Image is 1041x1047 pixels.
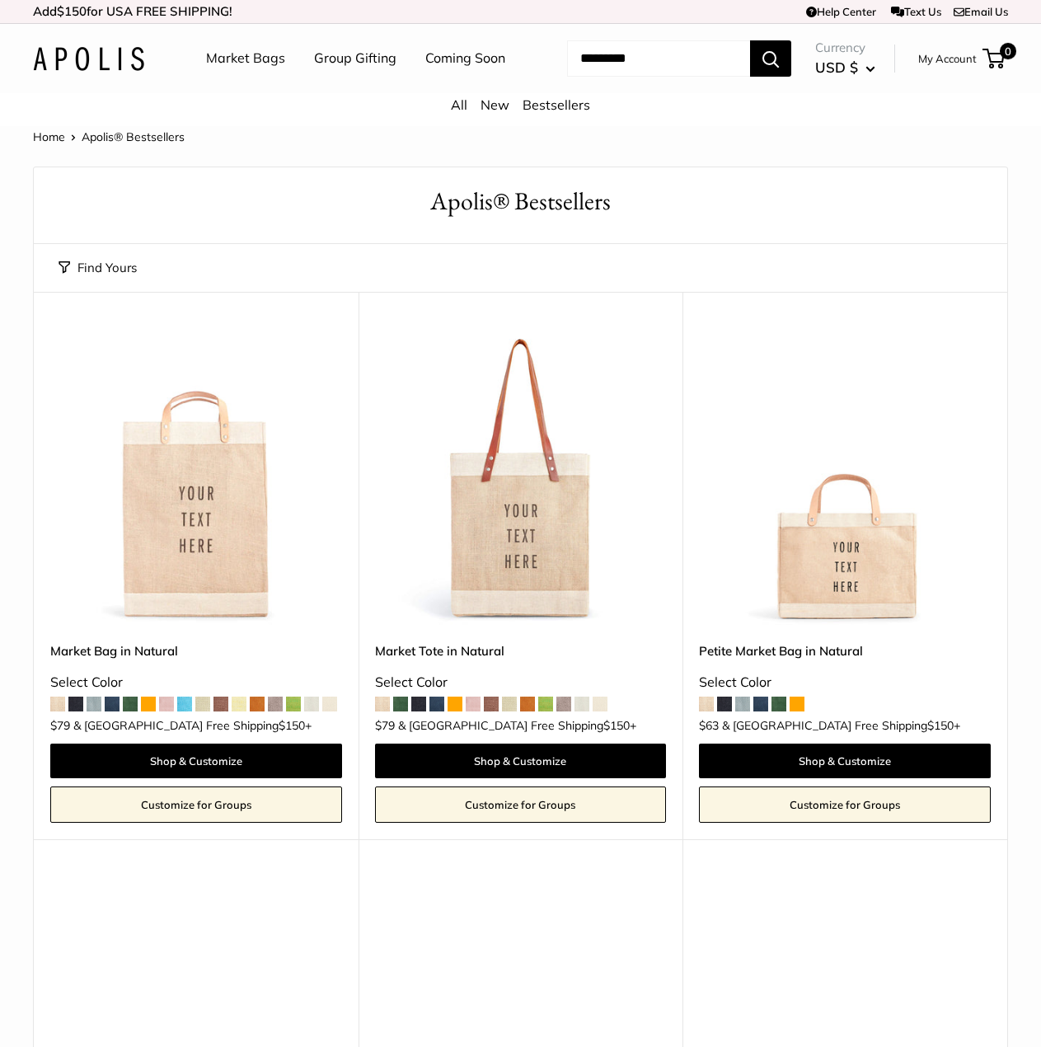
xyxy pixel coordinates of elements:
[603,718,630,733] span: $150
[699,718,719,733] span: $63
[59,256,137,279] button: Find Yours
[699,641,991,660] a: Petite Market Bag in Natural
[699,786,991,823] a: Customize for Groups
[984,49,1005,68] a: 0
[375,333,667,625] a: description_Make it yours with custom printed text.description_The Original Market bag in its 4 n...
[806,5,876,18] a: Help Center
[50,670,342,695] div: Select Color
[57,3,87,19] span: $150
[50,641,342,660] a: Market Bag in Natural
[398,720,636,731] span: & [GEOGRAPHIC_DATA] Free Shipping +
[50,333,342,625] img: Market Bag in Natural
[50,333,342,625] a: Market Bag in NaturalMarket Bag in Natural
[815,59,858,76] span: USD $
[33,126,185,148] nav: Breadcrumb
[750,40,791,77] button: Search
[699,333,991,625] img: Petite Market Bag in Natural
[33,129,65,144] a: Home
[375,718,395,733] span: $79
[82,129,185,144] span: Apolis® Bestsellers
[699,744,991,778] a: Shop & Customize
[918,49,977,68] a: My Account
[314,46,396,71] a: Group Gifting
[815,54,875,81] button: USD $
[59,184,982,219] h1: Apolis® Bestsellers
[375,744,667,778] a: Shop & Customize
[699,670,991,695] div: Select Color
[33,47,144,71] img: Apolis
[375,786,667,823] a: Customize for Groups
[375,670,667,695] div: Select Color
[50,744,342,778] a: Shop & Customize
[954,5,1008,18] a: Email Us
[73,720,312,731] span: & [GEOGRAPHIC_DATA] Free Shipping +
[815,36,875,59] span: Currency
[375,641,667,660] a: Market Tote in Natural
[425,46,505,71] a: Coming Soon
[1000,43,1016,59] span: 0
[891,5,941,18] a: Text Us
[523,96,590,113] a: Bestsellers
[206,46,285,71] a: Market Bags
[481,96,509,113] a: New
[50,718,70,733] span: $79
[699,333,991,625] a: Petite Market Bag in Naturaldescription_Effortless style that elevates every moment
[451,96,467,113] a: All
[279,718,305,733] span: $150
[927,718,954,733] span: $150
[722,720,960,731] span: & [GEOGRAPHIC_DATA] Free Shipping +
[375,333,667,625] img: description_Make it yours with custom printed text.
[567,40,750,77] input: Search...
[50,786,342,823] a: Customize for Groups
